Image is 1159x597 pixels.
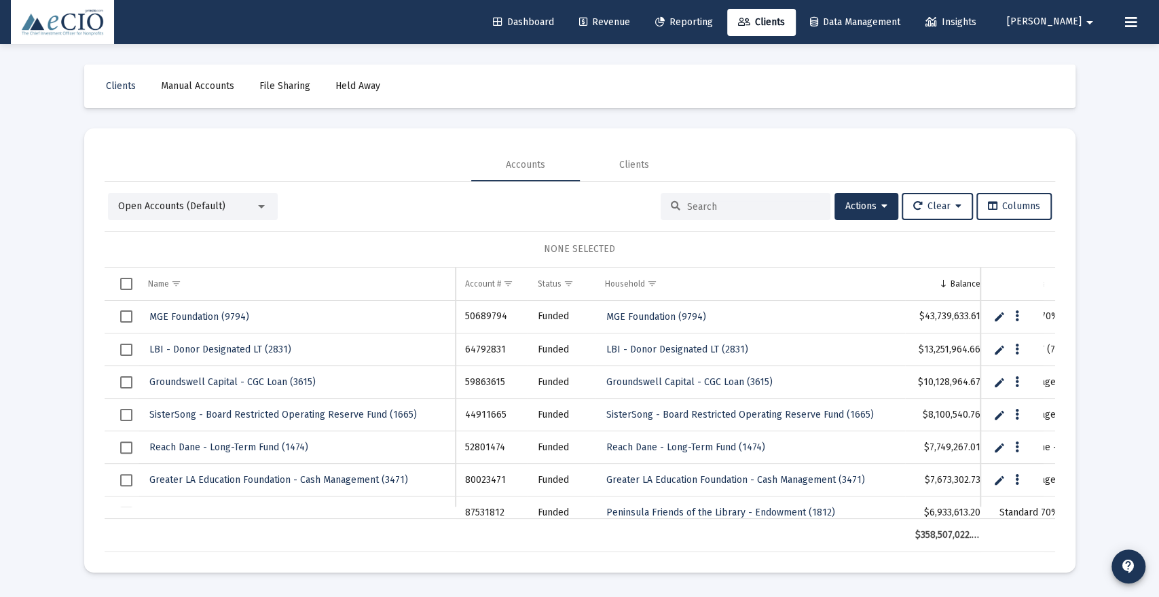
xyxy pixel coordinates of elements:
a: MGE Foundation (9794) [148,307,251,327]
div: Funded [537,310,585,323]
a: Revenue [568,9,641,36]
span: LBI - Donor Designated LT (2831) [606,344,748,355]
a: Manual Accounts [150,73,245,100]
td: Reach Dane - Long-Term Fund (60% Equity) [989,431,1098,464]
div: Funded [537,343,585,357]
td: Cash Management (0% Equity) [989,399,1098,431]
td: $10,128,964.67 [905,366,989,399]
span: Manual Accounts [161,80,234,92]
div: Select row [120,441,132,454]
span: Greater LA Education Foundation - Cash Management (3471) [149,474,408,486]
span: Clear [913,200,961,212]
a: Edit [993,344,1006,356]
td: $8,100,540.76 [905,399,989,431]
span: Groundswell Capital - CGC Loan (3615) [149,376,316,388]
input: Search [687,201,820,213]
a: Reach Dane - Long-Term Fund (1474) [604,437,766,457]
td: 52801474 [456,431,528,464]
a: Insights [915,9,987,36]
div: Funded [537,441,585,454]
button: Clear [902,193,973,220]
a: Edit [993,474,1006,486]
div: Account # [465,278,501,289]
div: $358,507,022.72 [915,528,980,542]
div: Funded [537,376,585,389]
td: $13,251,964.66 [905,333,989,366]
span: Revenue [579,16,630,28]
span: SisterSong - Board Restricted Operating Reserve Fund (1665) [149,409,417,420]
span: Show filter options for column 'Household' [646,278,657,289]
td: Column Name [139,268,456,300]
td: Column Household [595,268,905,300]
span: Show filter options for column 'Name' [171,278,181,289]
span: Columns [988,200,1040,212]
div: Select row [120,310,132,323]
a: Reach Dane - Long-Term Fund (1474) [148,437,310,457]
a: SisterSong - Board Restricted Operating Reserve Fund (1665) [148,405,418,424]
a: Held Away [325,73,391,100]
a: MGE Foundation (9794) [604,307,707,327]
td: Cash Management (0% Equity) [989,366,1098,399]
td: Column Balance [905,268,989,300]
span: Reach Dane - Long-Term Fund (1474) [149,441,308,453]
a: Edit [993,310,1006,323]
span: [PERSON_NAME] [1007,16,1082,28]
td: Standard 70% Equity [989,301,1098,333]
div: Balance [950,278,980,289]
div: Clients [619,158,649,172]
a: Reporting [644,9,724,36]
a: Groundswell Capital - CGC Loan (3615) [148,372,317,392]
a: Edit [993,507,1006,519]
div: NONE SELECTED [115,242,1044,256]
a: Edit [993,376,1006,388]
span: Show filter options for column 'Account #' [503,278,513,289]
a: Edit [993,441,1006,454]
div: Select row [120,474,132,486]
a: Peninsula Friends of the Library - Endowment (1812) [604,503,836,522]
span: Clients [106,80,136,92]
span: Held Away [335,80,380,92]
span: Greater LA Education Foundation - Cash Management (3471) [606,474,864,486]
td: $7,673,302.73 [905,464,989,496]
a: LBI - Donor Designated LT (2831) [148,340,293,359]
span: File Sharing [259,80,310,92]
a: Edit [993,409,1006,421]
td: $7,749,267.01 [905,431,989,464]
a: Data Management [799,9,911,36]
span: Show filter options for column 'Status' [563,278,573,289]
span: SisterSong - Board Restricted Operating Reserve Fund (1665) [606,409,873,420]
a: Groundswell Capital - CGC Loan (3615) [604,372,773,392]
span: MGE Foundation (9794) [606,311,705,323]
span: Groundswell Capital - CGC Loan (3615) [606,376,772,388]
span: Clients [738,16,785,28]
a: LBI - Donor Designated LT (2831) [604,340,749,359]
div: Select row [120,409,132,421]
td: LBI - DDLT (70% Equity) [989,333,1098,366]
span: Insights [925,16,976,28]
td: 80023471 [456,464,528,496]
div: Select row [120,344,132,356]
div: Funded [537,506,585,520]
span: Open Accounts (Default) [118,200,225,212]
td: 44911665 [456,399,528,431]
img: Dashboard [21,9,104,36]
td: Column Account # [456,268,528,300]
div: Select all [120,278,132,290]
span: Peninsula Friends of the Library - Endowment (1812) [606,507,834,518]
mat-icon: contact_support [1120,558,1137,575]
span: Data Management [810,16,900,28]
td: 50689794 [456,301,528,333]
a: Dashboard [482,9,565,36]
td: $43,739,633.61 [905,301,989,333]
mat-icon: arrow_drop_down [1082,9,1098,36]
div: Funded [537,408,585,422]
div: Data grid [105,268,1055,552]
td: Standard 70% Equity [989,496,1098,529]
td: 64792831 [456,333,528,366]
button: Actions [834,193,898,220]
td: 59863615 [456,366,528,399]
td: Cash Management (0% Equity) [989,464,1098,496]
span: MGE Foundation (9794) [149,311,249,323]
div: Select row [120,507,132,519]
div: Name [148,278,169,289]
